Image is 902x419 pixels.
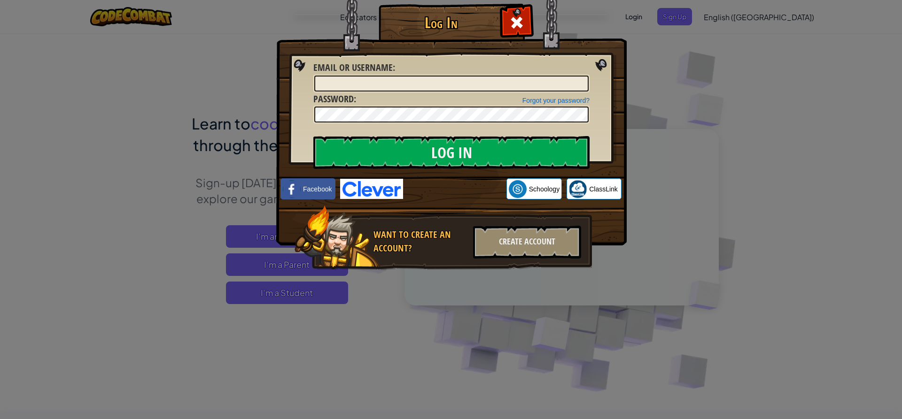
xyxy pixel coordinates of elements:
[313,61,395,75] label: :
[340,179,403,199] img: clever-logo-blue.png
[313,61,393,74] span: Email or Username
[303,184,332,194] span: Facebook
[522,97,590,104] a: Forgot your password?
[403,179,506,199] iframe: Sign in with Google Button
[381,15,501,31] h1: Log In
[473,226,581,259] div: Create Account
[313,136,590,169] input: Log In
[509,180,527,198] img: schoology.png
[313,92,356,106] label: :
[373,228,467,255] div: Want to create an account?
[529,184,560,194] span: Schoology
[283,180,301,198] img: facebook_small.png
[569,180,587,198] img: classlink-logo-small.png
[313,92,354,105] span: Password
[589,184,618,194] span: ClassLink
